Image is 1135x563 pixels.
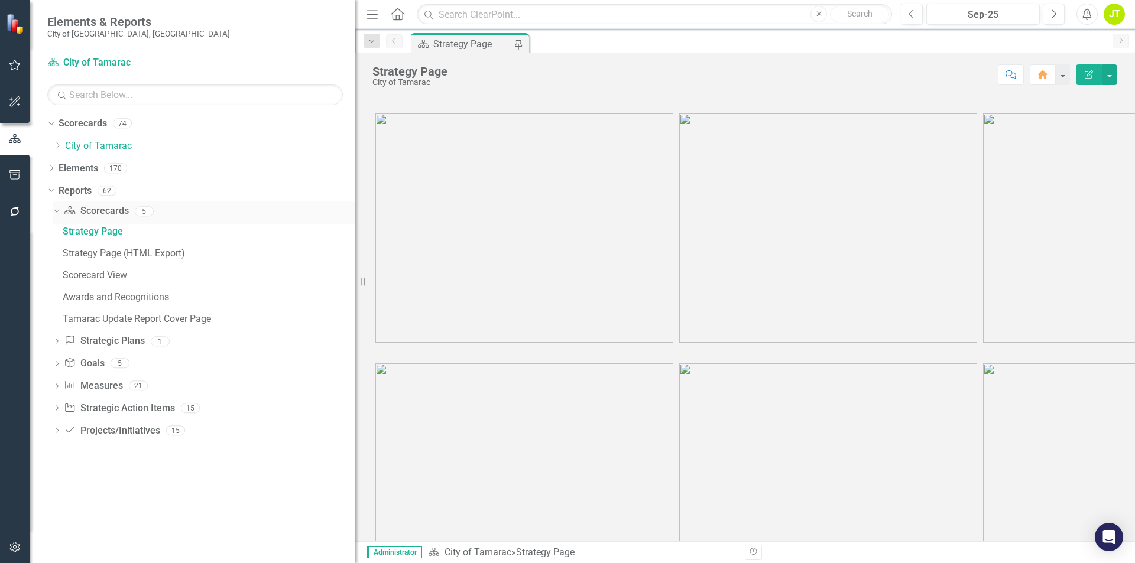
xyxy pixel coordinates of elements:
[59,162,98,175] a: Elements
[63,248,355,259] div: Strategy Page (HTML Export)
[98,186,116,196] div: 62
[181,403,200,413] div: 15
[166,425,185,435] div: 15
[129,381,148,391] div: 21
[60,244,355,263] a: Strategy Page (HTML Export)
[679,113,977,343] img: tamarac2%20v3.png
[1095,523,1123,551] div: Open Intercom Messenger
[516,546,575,558] div: Strategy Page
[65,139,355,153] a: City of Tamarac
[6,14,27,34] img: ClearPoint Strategy
[830,6,889,22] button: Search
[64,334,144,348] a: Strategic Plans
[135,206,154,216] div: 5
[847,9,873,18] span: Search
[59,184,92,198] a: Reports
[433,37,511,51] div: Strategy Page
[47,84,343,105] input: Search Below...
[111,359,129,369] div: 5
[47,29,230,38] small: City of [GEOGRAPHIC_DATA], [GEOGRAPHIC_DATA]
[367,546,422,558] span: Administrator
[64,379,122,393] a: Measures
[64,424,160,438] a: Projects/Initiatives
[930,8,1036,22] div: Sep-25
[1104,4,1125,25] button: JT
[64,204,128,218] a: Scorecards
[60,266,355,285] a: Scorecard View
[47,15,230,29] span: Elements & Reports
[64,402,174,415] a: Strategic Action Items
[372,65,447,78] div: Strategy Page
[375,113,673,343] img: tamarac1%20v3.png
[926,4,1040,25] button: Sep-25
[64,357,104,370] a: Goals
[372,78,447,87] div: City of Tamarac
[445,546,511,558] a: City of Tamarac
[63,314,355,324] div: Tamarac Update Report Cover Page
[59,117,107,131] a: Scorecards
[417,4,892,25] input: Search ClearPoint...
[63,226,355,237] div: Strategy Page
[60,310,355,328] a: Tamarac Update Report Cover Page
[60,222,355,241] a: Strategy Page
[113,119,132,129] div: 74
[63,270,355,281] div: Scorecard View
[428,546,736,559] div: »
[47,56,195,70] a: City of Tamarac
[60,288,355,307] a: Awards and Recognitions
[63,292,355,302] div: Awards and Recognitions
[151,336,170,346] div: 1
[104,163,127,173] div: 170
